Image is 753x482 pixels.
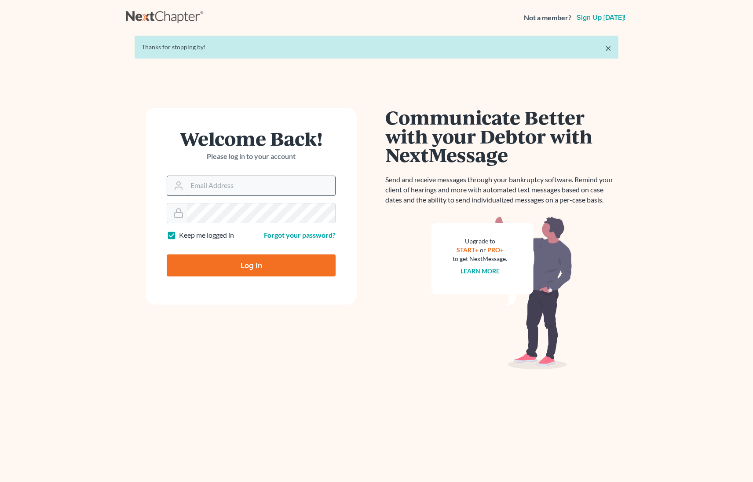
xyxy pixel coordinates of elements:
[385,175,618,205] p: Send and receive messages through your bankruptcy software. Remind your client of hearings and mo...
[167,129,336,148] h1: Welcome Back!
[142,43,611,52] div: Thanks for stopping by!
[167,254,336,276] input: Log In
[431,216,572,370] img: nextmessage_bg-59042aed3d76b12b5cd301f8e5b87938c9018125f34e5fa2b7a6b67550977c72.svg
[605,43,611,53] a: ×
[453,237,507,246] div: Upgrade to
[524,13,571,23] strong: Not a member?
[461,267,500,275] a: Learn more
[179,230,234,240] label: Keep me logged in
[575,14,627,21] a: Sign up [DATE]!
[187,176,335,195] input: Email Address
[453,254,507,263] div: to get NextMessage.
[167,151,336,162] p: Please log in to your account
[457,246,479,254] a: START+
[487,246,504,254] a: PRO+
[385,108,618,164] h1: Communicate Better with your Debtor with NextMessage
[480,246,486,254] span: or
[264,231,336,239] a: Forgot your password?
